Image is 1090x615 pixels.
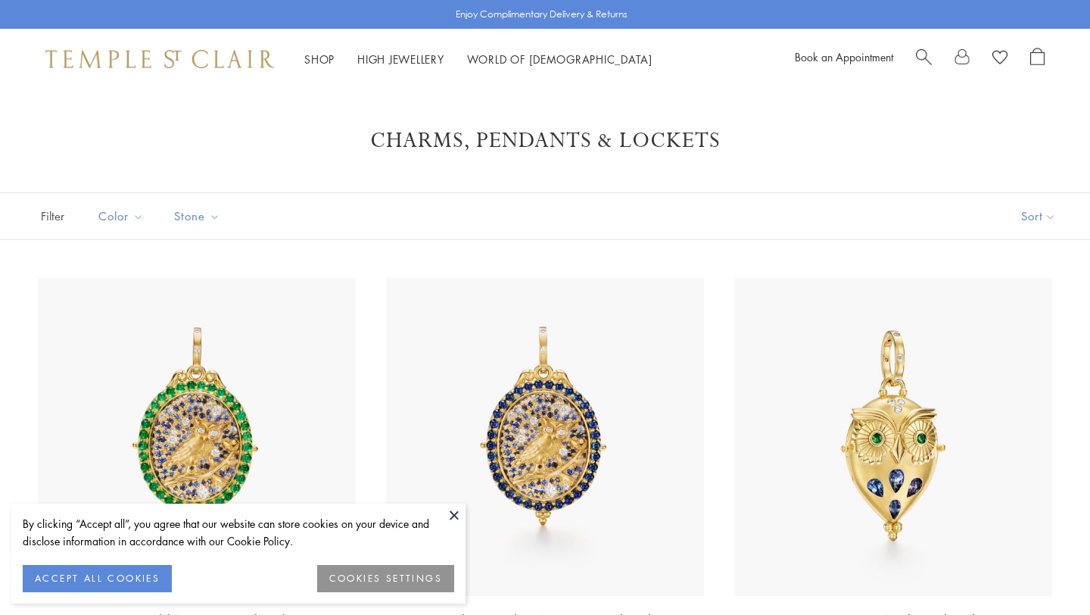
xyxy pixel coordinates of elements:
span: Stone [167,207,232,226]
span: Color [91,207,155,226]
a: Book an Appointment [795,49,893,64]
a: Open Shopping Bag [1030,48,1045,70]
img: 18K Emerald Nocturne Owl Locket [38,278,356,596]
a: High JewelleryHigh Jewellery [357,52,444,67]
a: Search [916,48,932,70]
div: By clicking “Accept all”, you agree that our website can store cookies on your device and disclos... [23,515,454,550]
a: ShopShop [304,52,335,67]
img: Temple St. Clair [45,50,274,68]
button: Color [87,199,155,233]
img: 18K Tanzanite Night Owl Locket [734,278,1052,596]
button: Stone [163,199,232,233]
h1: Charms, Pendants & Lockets [61,127,1029,155]
img: 18K Blue Sapphire Nocturne Owl Locket [386,278,704,596]
button: ACCEPT ALL COOKIES [23,565,172,592]
p: Enjoy Complimentary Delivery & Returns [456,7,628,22]
button: COOKIES SETTINGS [317,565,454,592]
a: View Wishlist [992,48,1007,70]
nav: Main navigation [304,50,652,69]
iframe: Gorgias live chat messenger [1014,544,1075,600]
a: World of [DEMOGRAPHIC_DATA]World of [DEMOGRAPHIC_DATA] [467,52,652,67]
button: Show sort by [987,193,1090,239]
